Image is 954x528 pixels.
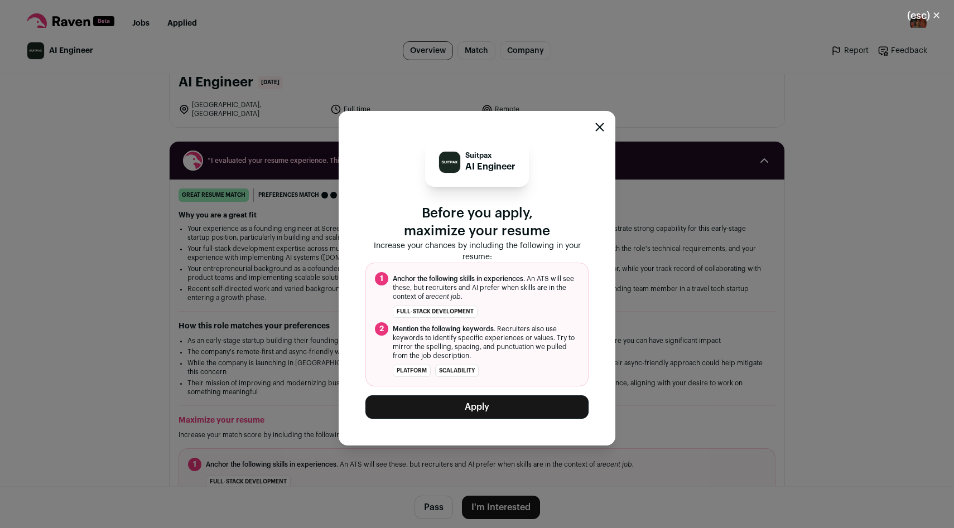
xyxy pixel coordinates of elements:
p: Increase your chances by including the following in your resume: [365,240,589,263]
span: . An ATS will see these, but recruiters and AI prefer when skills are in the context of a [393,274,579,301]
span: Anchor the following skills in experiences [393,275,523,282]
span: . Recruiters also use keywords to identify specific experiences or values. Try to mirror the spel... [393,324,579,360]
button: Apply [365,395,589,419]
button: Close modal [894,3,954,28]
span: Mention the following keywords [393,326,494,332]
p: Before you apply, maximize your resume [365,205,589,240]
span: 1 [375,272,388,285]
img: a1a5356023e353bb7c04c60845729e709c0f5720c5600558ca12408dbecefc4e.jpg [439,152,460,173]
span: 2 [375,322,388,336]
button: Close modal [595,123,604,132]
p: AI Engineer [465,160,515,173]
li: full-stack development [393,306,478,318]
i: recent job. [429,293,462,300]
li: platform [393,365,431,377]
li: scalability [435,365,479,377]
p: Suitpax [465,151,515,160]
